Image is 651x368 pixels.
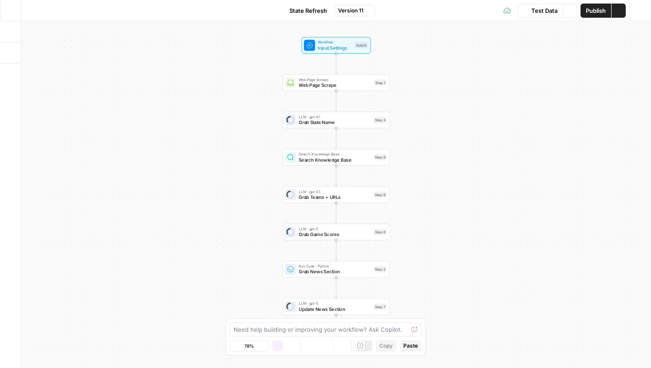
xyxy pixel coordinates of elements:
[283,186,390,203] div: LLM · gpt-4.1Grab Teams + URLsStep 9
[299,151,370,157] span: Search Knowledge Base
[299,226,370,232] span: LLM · gpt-5
[299,156,370,163] span: Search Knowledge Base
[289,6,327,15] span: State Refresh
[335,203,337,223] g: Edge from step_9 to step_6
[299,306,370,313] span: Update News Section
[355,42,368,48] div: Inputs
[276,4,332,18] button: State Refresh
[335,278,337,298] g: Edge from step_2 to step_7
[335,54,337,74] g: Edge from start to step_1
[299,81,371,89] span: Web Page Scrape
[335,91,337,111] g: Edge from step_1 to step_3
[299,114,370,120] span: LLM · gpt-4.1
[335,166,337,186] g: Edge from step_8 to step_9
[376,340,396,352] button: Copy
[244,342,254,349] span: 78%
[374,191,387,198] div: Step 9
[299,77,371,82] span: Web Page Scrape
[299,263,370,269] span: Run Code · Python
[299,268,370,275] span: Grab News Section
[283,224,390,240] div: LLM · gpt-5Grab Game ScoresStep 6
[283,112,390,128] div: LLM · gpt-4.1Grab State NameStep 3
[335,128,337,148] g: Edge from step_3 to step_8
[283,74,390,91] div: Web Page ScrapeWeb Page ScrapeStep 1
[400,340,421,352] button: Paste
[283,261,390,277] div: Run Code · PythonGrab News SectionStep 2
[581,4,611,18] button: Publish
[518,4,563,18] button: Test Data
[374,229,387,235] div: Step 6
[283,298,390,315] div: LLM · gpt-5Update News SectionStep 7
[299,189,370,194] span: LLM · gpt-4.1
[586,6,606,15] span: Publish
[531,6,557,15] span: Test Data
[299,231,370,238] span: Grab Game Scores
[318,44,352,51] span: Input Settings
[283,149,390,165] div: Search Knowledge BaseSearch Knowledge BaseStep 8
[318,39,352,45] span: Workflow
[299,301,370,306] span: LLM · gpt-5
[299,194,370,201] span: Grab Teams + URLs
[374,266,387,272] div: Step 2
[374,80,386,86] div: Step 1
[379,342,393,350] span: Copy
[334,5,375,16] button: Version 11
[335,240,337,260] g: Edge from step_6 to step_2
[374,303,387,310] div: Step 7
[374,117,387,123] div: Step 3
[338,7,363,15] span: Version 11
[299,119,370,126] span: Grab State Name
[283,37,390,54] div: WorkflowInput SettingsInputs
[374,154,387,160] div: Step 8
[403,342,418,350] span: Paste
